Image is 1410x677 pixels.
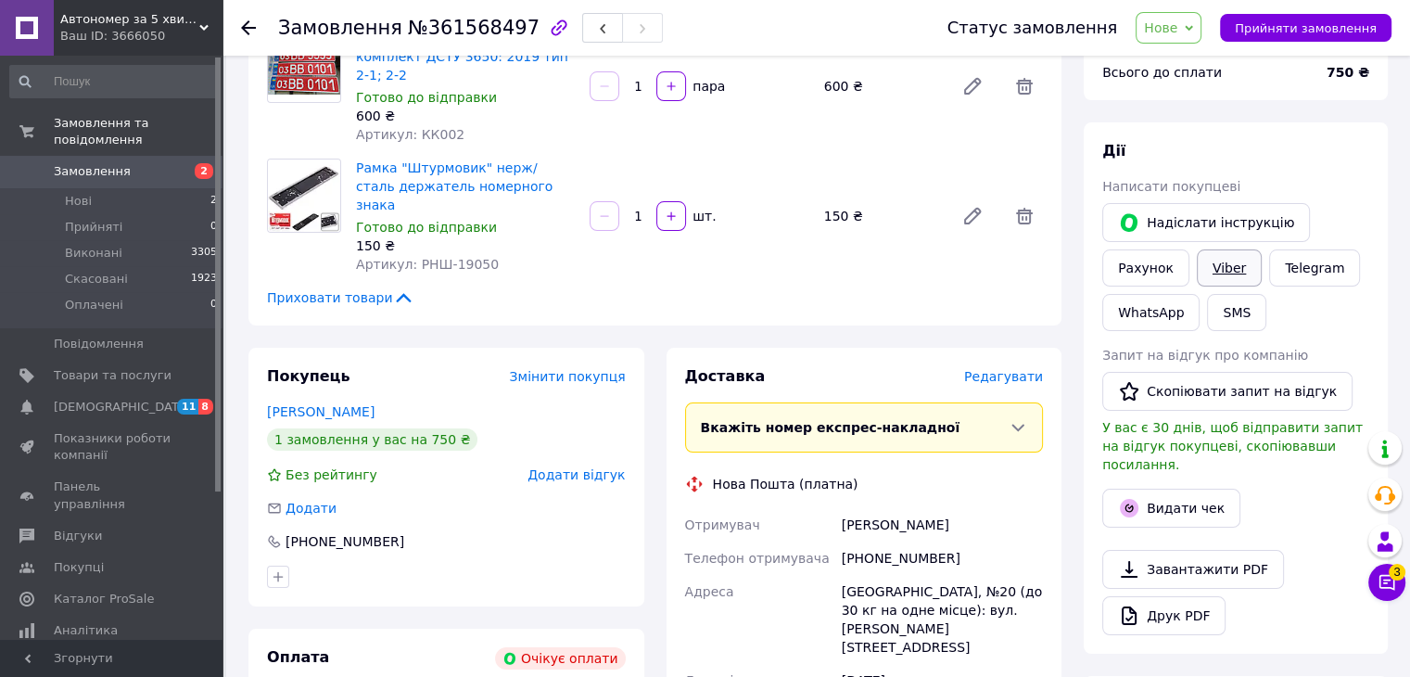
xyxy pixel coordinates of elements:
[286,467,377,482] span: Без рейтингу
[267,404,375,419] a: [PERSON_NAME]
[688,207,718,225] div: шт.
[1102,179,1240,194] span: Написати покупцеві
[65,271,128,287] span: Скасовані
[198,399,213,415] span: 8
[356,236,575,255] div: 150 ₴
[408,17,540,39] span: №361568497
[1389,564,1405,581] span: 3
[1102,65,1222,80] span: Всього до сплати
[685,551,830,566] span: Телефон отримувача
[65,245,122,262] span: Виконані
[210,219,217,236] span: 0
[356,31,568,83] a: Транзитні номерні знаки комплект ДСТУ 3650: 2019 тип 2-1; 2-2
[54,115,222,148] span: Замовлення та повідомлення
[267,428,477,451] div: 1 замовлення у вас на 750 ₴
[210,193,217,210] span: 2
[54,479,171,512] span: Панель управління
[1197,249,1262,287] a: Viber
[60,28,222,45] div: Ваш ID: 3666050
[65,193,92,210] span: Нові
[954,198,991,235] a: Редагувати
[65,297,123,313] span: Оплачені
[1102,249,1189,287] button: Рахунок
[685,367,766,385] span: Доставка
[54,399,191,415] span: [DEMOGRAPHIC_DATA]
[54,163,131,180] span: Замовлення
[1102,294,1200,331] a: WhatsApp
[191,271,217,287] span: 1923
[267,648,329,666] span: Оплата
[177,399,198,415] span: 11
[1102,420,1363,472] span: У вас є 30 днів, щоб відправити запит на відгук покупцеві, скопіювавши посилання.
[267,288,414,307] span: Приховати товари
[210,297,217,313] span: 0
[54,591,154,607] span: Каталог ProSale
[1102,550,1284,589] a: Завантажити PDF
[241,19,256,37] div: Повернутися назад
[268,36,340,95] img: Транзитні номерні знаки комплект ДСТУ 3650: 2019 тип 2-1; 2-2
[54,430,171,464] span: Показники роботи компанії
[284,532,406,551] div: [PHONE_NUMBER]
[685,584,734,599] span: Адреса
[54,367,171,384] span: Товари та послуги
[1207,294,1266,331] button: SMS
[1102,348,1308,363] span: Запит на відгук про компанію
[838,542,1047,575] div: [PHONE_NUMBER]
[54,528,102,544] span: Відгуки
[191,245,217,262] span: 3305
[1144,20,1177,35] span: Нове
[701,420,960,435] span: Вкажіть номер експрес-накладної
[268,160,340,232] img: Рамка "Штурмовик" нерж/сталь держатель номерного знака
[817,203,946,229] div: 150 ₴
[838,575,1047,664] div: [GEOGRAPHIC_DATA], №20 (до 30 кг на одне місце): вул. [PERSON_NAME][STREET_ADDRESS]
[9,65,219,98] input: Пошук
[356,127,464,142] span: Артикул: КК002
[1006,198,1043,235] span: Видалити
[708,475,863,493] div: Нова Пошта (платна)
[195,163,213,179] span: 2
[1006,68,1043,105] span: Видалити
[356,220,497,235] span: Готово до відправки
[356,257,499,272] span: Артикул: РНШ-19050
[838,508,1047,542] div: [PERSON_NAME]
[510,369,626,384] span: Змінити покупця
[1368,564,1405,601] button: Чат з покупцем3
[54,336,144,352] span: Повідомлення
[947,19,1118,37] div: Статус замовлення
[1269,249,1360,287] a: Telegram
[1220,14,1391,42] button: Прийняти замовлення
[527,467,625,482] span: Додати відгук
[1102,489,1240,528] button: Видати чек
[1102,142,1125,160] span: Дії
[60,11,199,28] span: Автономер за 5 хвилин
[964,369,1043,384] span: Редагувати
[1235,21,1377,35] span: Прийняти замовлення
[954,68,991,105] a: Редагувати
[54,622,118,639] span: Аналітика
[356,107,575,125] div: 600 ₴
[1327,65,1369,80] b: 750 ₴
[817,73,946,99] div: 600 ₴
[267,367,350,385] span: Покупець
[356,90,497,105] span: Готово до відправки
[65,219,122,236] span: Прийняті
[685,517,760,532] span: Отримувач
[1102,372,1353,411] button: Скопіювати запит на відгук
[495,647,626,670] div: Очікує оплати
[54,559,104,576] span: Покупці
[286,501,337,516] span: Додати
[356,160,553,212] a: Рамка "Штурмовик" нерж/сталь держатель номерного знака
[1102,203,1310,242] button: Надіслати інструкцію
[278,17,402,39] span: Замовлення
[688,77,727,96] div: пара
[1102,596,1226,635] a: Друк PDF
